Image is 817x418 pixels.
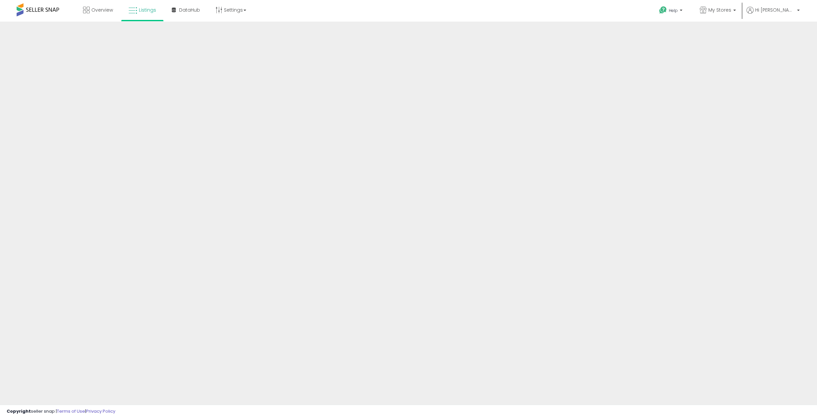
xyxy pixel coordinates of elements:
[654,1,689,22] a: Help
[747,7,800,22] a: Hi [PERSON_NAME]
[139,7,156,13] span: Listings
[91,7,113,13] span: Overview
[179,7,200,13] span: DataHub
[708,7,731,13] span: My Stores
[755,7,795,13] span: Hi [PERSON_NAME]
[669,8,678,13] span: Help
[659,6,667,14] i: Get Help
